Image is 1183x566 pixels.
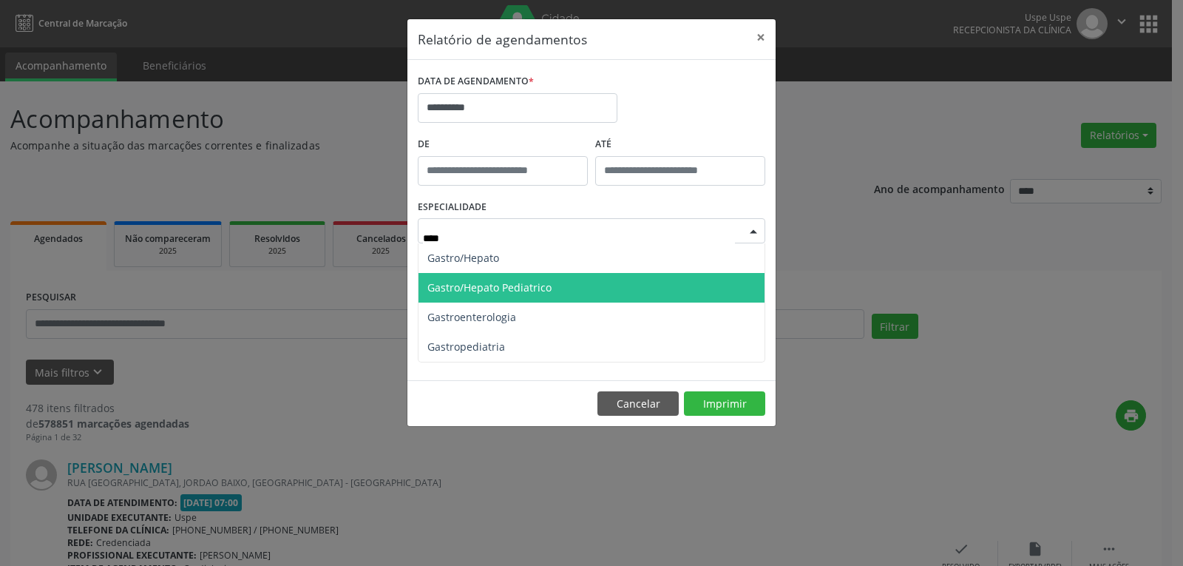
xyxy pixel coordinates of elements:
label: ESPECIALIDADE [418,196,487,219]
button: Cancelar [597,391,679,417]
button: Imprimir [684,391,765,417]
span: Gastro/Hepato [427,251,499,265]
span: Gastropediatria [427,340,505,354]
h5: Relatório de agendamentos [418,30,587,49]
label: DATA DE AGENDAMENTO [418,70,534,93]
span: Gastro/Hepato Pediatrico [427,280,552,294]
label: De [418,133,588,156]
label: ATÉ [595,133,765,156]
span: Gastroenterologia [427,310,516,324]
button: Close [746,19,776,55]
